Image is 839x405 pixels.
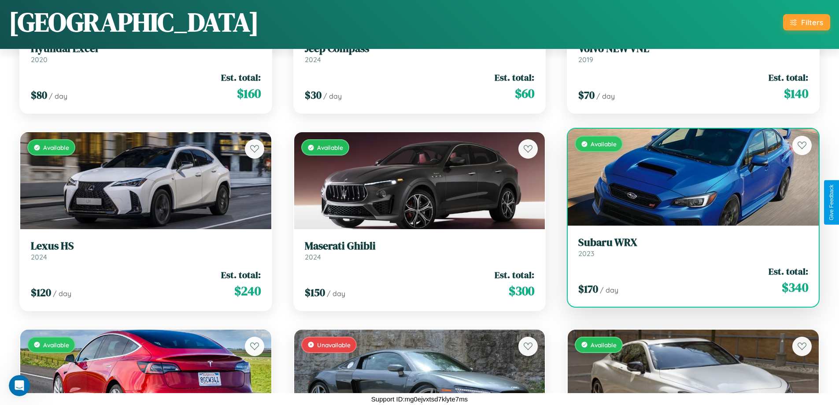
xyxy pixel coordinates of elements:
[43,341,69,349] span: Available
[578,55,593,64] span: 2019
[9,4,259,40] h1: [GEOGRAPHIC_DATA]
[327,289,345,298] span: / day
[221,71,261,84] span: Est. total:
[600,286,618,294] span: / day
[305,285,325,300] span: $ 150
[495,71,534,84] span: Est. total:
[515,85,534,102] span: $ 60
[509,282,534,300] span: $ 300
[578,249,594,258] span: 2023
[49,92,67,100] span: / day
[31,42,261,64] a: Hyundai Excel2020
[578,88,595,102] span: $ 70
[31,88,47,102] span: $ 80
[371,393,468,405] p: Support ID: mg0ejvxtsd7klyte7ms
[591,140,617,148] span: Available
[53,289,71,298] span: / day
[596,92,615,100] span: / day
[31,253,47,261] span: 2024
[221,268,261,281] span: Est. total:
[783,14,830,30] button: Filters
[317,341,351,349] span: Unavailable
[769,71,808,84] span: Est. total:
[305,55,321,64] span: 2024
[782,279,808,296] span: $ 340
[317,144,343,151] span: Available
[305,253,321,261] span: 2024
[305,42,535,55] h3: Jeep Compass
[591,341,617,349] span: Available
[31,285,51,300] span: $ 120
[305,42,535,64] a: Jeep Compass2024
[305,240,535,261] a: Maserati Ghibli2024
[323,92,342,100] span: / day
[578,236,808,249] h3: Subaru WRX
[43,144,69,151] span: Available
[578,42,808,55] h3: Volvo NEW VNL
[828,185,835,220] div: Give Feedback
[769,265,808,278] span: Est. total:
[234,282,261,300] span: $ 240
[31,42,261,55] h3: Hyundai Excel
[495,268,534,281] span: Est. total:
[578,282,598,296] span: $ 170
[578,236,808,258] a: Subaru WRX2023
[784,85,808,102] span: $ 140
[305,88,322,102] span: $ 30
[9,375,30,396] iframe: Intercom live chat
[305,240,535,253] h3: Maserati Ghibli
[31,240,261,253] h3: Lexus HS
[578,42,808,64] a: Volvo NEW VNL2019
[801,18,823,27] div: Filters
[31,55,48,64] span: 2020
[31,240,261,261] a: Lexus HS2024
[237,85,261,102] span: $ 160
